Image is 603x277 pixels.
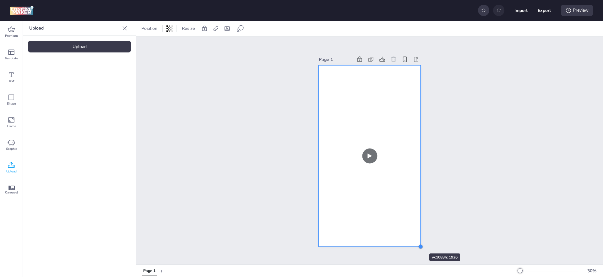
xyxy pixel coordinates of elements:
div: Page 1 [143,268,155,274]
span: Template [5,56,18,61]
span: Graphic [6,146,17,151]
div: Page 1 [319,56,353,63]
div: Tabs [139,265,160,276]
button: Export [538,4,551,17]
img: logo Creative Maker [10,6,34,15]
span: Premium [5,33,18,38]
button: + [160,265,163,276]
span: Carousel [5,190,18,195]
span: Upload [6,169,17,174]
button: Import [514,4,528,17]
div: w: 1083 h: 1926 [429,253,460,261]
span: Text [8,79,14,84]
span: Frame [7,124,16,129]
p: Upload [29,21,120,36]
div: Preview [561,5,593,16]
div: 30 % [584,268,599,274]
span: Position [140,25,159,32]
span: Resize [181,25,196,32]
span: Shape [7,101,16,106]
div: Upload [28,41,131,52]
